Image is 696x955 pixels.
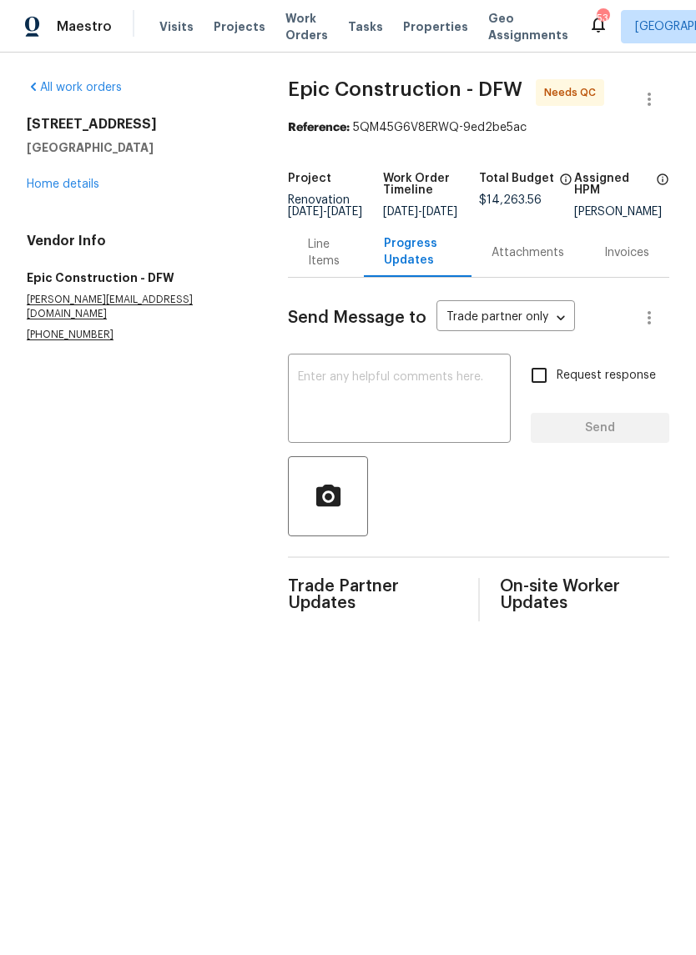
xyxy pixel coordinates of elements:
[27,233,248,249] h4: Vendor Info
[348,21,383,33] span: Tasks
[559,173,572,194] span: The total cost of line items that have been proposed by Opendoor. This sum includes line items th...
[288,79,522,99] span: Epic Construction - DFW
[383,206,418,218] span: [DATE]
[403,18,468,35] span: Properties
[27,178,99,190] a: Home details
[383,173,478,196] h5: Work Order Timeline
[27,82,122,93] a: All work orders
[656,173,669,206] span: The hpm assigned to this work order.
[288,206,362,218] span: -
[288,206,323,218] span: [DATE]
[288,309,426,326] span: Send Message to
[574,173,651,196] h5: Assigned HPM
[288,194,362,218] span: Renovation
[422,206,457,218] span: [DATE]
[214,18,265,35] span: Projects
[488,10,568,43] span: Geo Assignments
[384,235,451,269] div: Progress Updates
[308,236,344,269] div: Line Items
[288,173,331,184] h5: Project
[479,194,542,206] span: $14,263.56
[288,122,350,133] b: Reference:
[436,304,575,332] div: Trade partner only
[27,116,248,133] h2: [STREET_ADDRESS]
[574,206,669,218] div: [PERSON_NAME]
[383,206,457,218] span: -
[327,206,362,218] span: [DATE]
[479,173,554,184] h5: Total Budget
[597,10,608,27] div: 53
[604,244,649,261] div: Invoices
[544,84,603,101] span: Needs QC
[288,119,669,136] div: 5QM45G6V8ERWQ-9ed2be5ac
[57,18,112,35] span: Maestro
[288,578,457,611] span: Trade Partner Updates
[285,10,328,43] span: Work Orders
[27,139,248,156] h5: [GEOGRAPHIC_DATA]
[557,367,656,385] span: Request response
[500,578,669,611] span: On-site Worker Updates
[159,18,194,35] span: Visits
[492,244,564,261] div: Attachments
[27,269,248,286] h5: Epic Construction - DFW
